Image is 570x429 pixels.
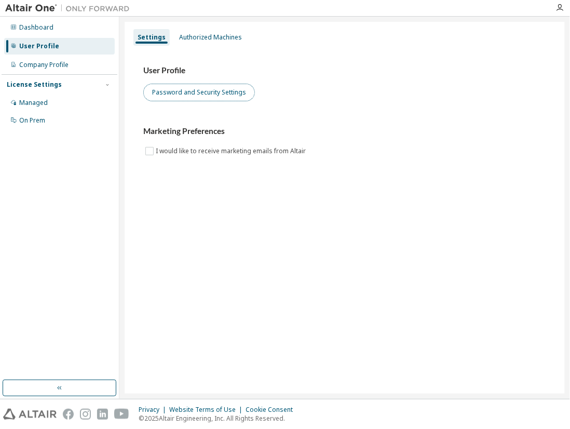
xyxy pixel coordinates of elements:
button: Password and Security Settings [143,84,255,101]
img: youtube.svg [114,409,129,420]
div: Cookie Consent [246,406,299,414]
label: I would like to receive marketing emails from Altair [156,145,308,157]
div: On Prem [19,116,45,125]
img: linkedin.svg [97,409,108,420]
div: Authorized Machines [179,33,242,42]
div: Settings [138,33,166,42]
div: Managed [19,99,48,107]
div: User Profile [19,42,59,50]
div: Company Profile [19,61,69,69]
div: License Settings [7,81,62,89]
img: facebook.svg [63,409,74,420]
h3: Marketing Preferences [143,126,546,137]
img: instagram.svg [80,409,91,420]
div: Website Terms of Use [169,406,246,414]
img: Altair One [5,3,135,14]
p: © 2025 Altair Engineering, Inc. All Rights Reserved. [139,414,299,423]
h3: User Profile [143,65,546,76]
div: Privacy [139,406,169,414]
div: Dashboard [19,23,53,32]
img: altair_logo.svg [3,409,57,420]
